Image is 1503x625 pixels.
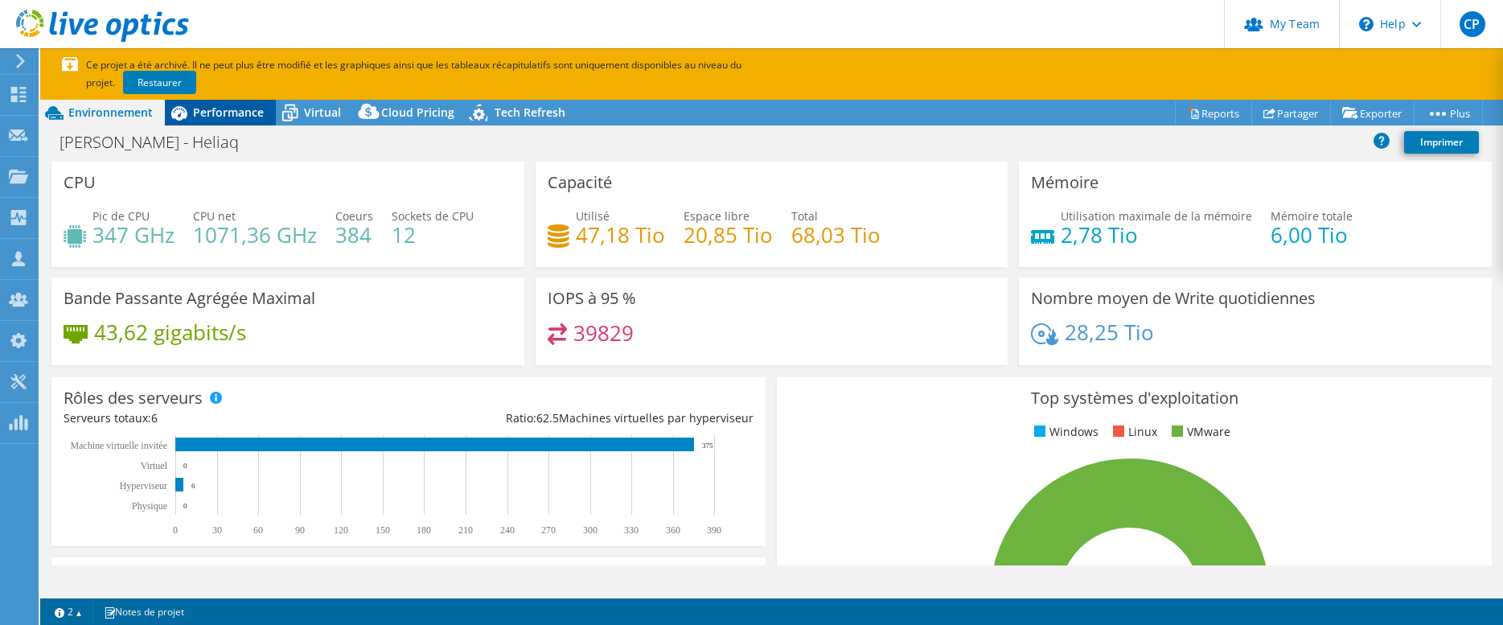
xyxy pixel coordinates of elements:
[707,524,721,536] text: 390
[335,226,373,244] h4: 384
[576,208,610,224] span: Utilisé
[791,208,818,224] span: Total
[64,290,315,307] h3: Bande Passante Agrégée Maximal
[43,602,93,622] a: 2
[92,602,195,622] a: Notes de projet
[1271,208,1353,224] span: Mémoire totale
[92,208,150,224] span: Pic de CPU
[789,389,1479,407] h3: Top systèmes d'exploitation
[791,226,881,244] h4: 68,03 Tio
[1061,226,1252,244] h4: 2,78 Tio
[335,208,373,224] span: Coeurs
[583,524,598,536] text: 300
[191,482,195,490] text: 6
[392,226,474,244] h4: 12
[64,409,409,427] div: Serveurs totaux:
[541,524,556,536] text: 270
[1175,101,1252,125] a: Reports
[1359,17,1374,31] svg: \n
[1460,11,1485,37] span: CP
[68,105,153,120] span: Environnement
[1065,323,1154,341] h4: 28,25 Tio
[458,524,473,536] text: 210
[123,71,196,94] a: Restaurer
[548,174,612,191] h3: Capacité
[92,226,175,244] h4: 347 GHz
[212,524,222,536] text: 30
[1109,423,1157,441] li: Linux
[1030,423,1099,441] li: Windows
[64,174,96,191] h3: CPU
[500,524,515,536] text: 240
[624,524,639,536] text: 330
[1031,290,1316,307] h3: Nombre moyen de Write quotidiennes
[684,226,773,244] h4: 20,85 Tio
[94,323,246,341] h4: 43,62 gigabits/s
[173,524,178,536] text: 0
[381,105,454,120] span: Cloud Pricing
[132,500,167,512] text: Physique
[1330,101,1415,125] a: Exporter
[193,105,264,120] span: Performance
[548,290,636,307] h3: IOPS à 95 %
[334,524,348,536] text: 120
[702,442,713,450] text: 375
[409,409,754,427] div: Ratio: Machines virtuelles par hyperviseur
[52,134,264,151] h1: [PERSON_NAME] - Heliaq
[64,389,203,407] h3: Rôles des serveurs
[295,524,305,536] text: 90
[576,226,665,244] h4: 47,18 Tio
[1031,174,1099,191] h3: Mémoire
[70,440,167,451] tspan: Machine virtuelle invitée
[183,502,187,510] text: 0
[1414,101,1483,125] a: Plus
[193,226,317,244] h4: 1071,36 GHz
[141,460,168,471] text: Virtuel
[183,462,187,470] text: 0
[536,410,559,426] span: 62.5
[62,56,850,92] p: Ce projet a été archivé. Il ne peut plus être modifié et les graphiques ainsi que les tableaux ré...
[120,480,167,491] text: Hyperviseur
[151,410,158,426] span: 6
[193,208,236,224] span: CPU net
[666,524,680,536] text: 360
[253,524,263,536] text: 60
[376,524,390,536] text: 150
[573,324,634,342] h4: 39829
[495,105,565,120] span: Tech Refresh
[1271,226,1353,244] h4: 6,00 Tio
[417,524,431,536] text: 180
[1404,131,1479,154] a: Imprimer
[1168,423,1230,441] li: VMware
[1061,208,1252,224] span: Utilisation maximale de la mémoire
[684,208,749,224] span: Espace libre
[304,105,341,120] span: Virtual
[392,208,474,224] span: Sockets de CPU
[1251,101,1331,125] a: Partager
